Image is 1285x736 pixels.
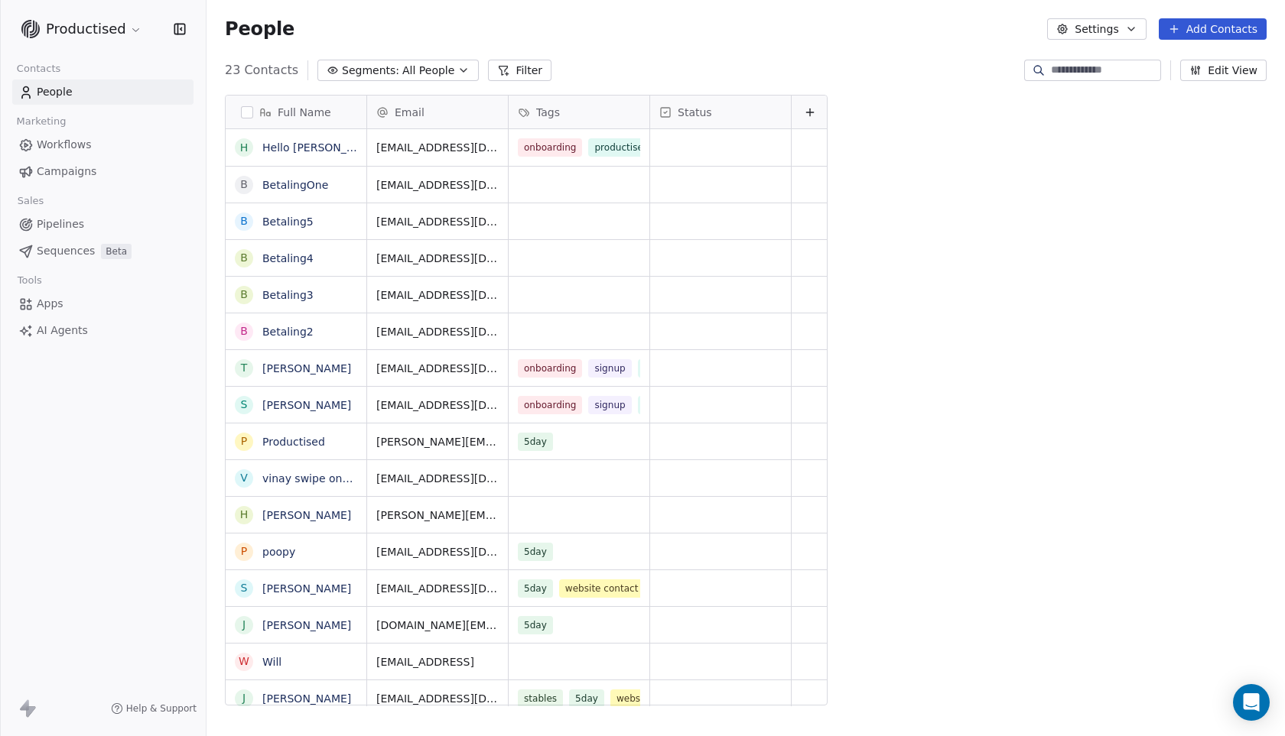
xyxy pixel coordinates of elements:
a: [PERSON_NAME] [262,362,351,374]
button: Edit View [1180,60,1267,81]
span: [EMAIL_ADDRESS][DOMAIN_NAME] [376,324,499,339]
span: signup [588,396,631,414]
a: Productised [262,436,325,448]
span: [EMAIL_ADDRESS][DOMAIN_NAME] [376,214,499,229]
a: Pipelines [12,212,194,237]
span: 5day [518,433,553,451]
a: Help & Support [111,702,197,715]
div: B [240,287,248,303]
span: Campaigns [37,164,96,180]
div: B [240,323,248,339]
a: AI Agents [12,318,194,343]
span: website contact us optin [559,579,682,598]
a: vinay swipe one dev [262,472,372,485]
div: Open Intercom Messenger [1233,684,1270,721]
button: Add Contacts [1159,18,1267,40]
span: [EMAIL_ADDRESS][DOMAIN_NAME] [376,251,499,266]
div: B [240,250,248,266]
span: website contact us optin [610,689,733,708]
span: People [225,18,294,41]
span: Pipelines [37,216,84,232]
a: [PERSON_NAME] [262,582,351,595]
a: Apps [12,291,194,316]
span: [PERSON_NAME][EMAIL_ADDRESS] [376,434,499,449]
a: Betaling4 [262,252,314,264]
span: [EMAIL_ADDRESS][DOMAIN_NAME] [376,691,499,706]
span: 23 Contacts [225,61,298,79]
a: Betaling3 [262,289,314,301]
div: B [240,177,248,193]
img: Logo%20(1).svg [21,20,40,38]
div: H [240,507,249,523]
span: AI Agents [37,323,88,339]
a: Hello [PERSON_NAME] [262,141,382,154]
span: Contacts [10,57,67,80]
div: B [240,213,248,229]
span: onboarding [518,138,582,157]
span: [EMAIL_ADDRESS][DOMAIN_NAME] [376,471,499,486]
div: v [240,470,248,486]
span: onboarding [518,359,582,378]
span: 5day [569,689,604,708]
span: stables [518,689,563,708]
span: [EMAIL_ADDRESS][DOMAIN_NAME] [376,140,499,155]
span: productised [588,138,655,157]
span: signup [588,359,631,378]
span: [EMAIL_ADDRESS][DOMAIN_NAME] [376,177,499,193]
span: Full Name [278,105,331,120]
span: register [638,396,686,414]
span: [EMAIL_ADDRESS][DOMAIN_NAME] [376,361,499,376]
span: Sales [11,190,50,212]
div: j [242,617,246,633]
a: poopy [262,546,295,558]
span: Status [678,105,712,120]
a: Betaling5 [262,216,314,228]
div: s [241,580,248,596]
div: p [241,543,247,559]
span: Workflows [37,137,92,153]
span: Apps [37,296,63,312]
span: Email [395,105,425,120]
a: People [12,79,194,105]
a: [PERSON_NAME] [262,509,351,521]
span: Productised [46,19,126,39]
a: BetalingOne [262,179,328,191]
span: Tags [536,105,560,120]
button: Productised [18,16,145,42]
div: grid [226,129,367,706]
a: [PERSON_NAME] [262,692,351,705]
span: Tools [11,269,48,292]
span: Sequences [37,243,95,259]
span: Segments: [342,63,399,79]
div: Status [650,96,791,128]
div: grid [367,129,828,706]
div: S [241,397,248,413]
div: j [242,690,246,706]
div: T [241,360,248,376]
a: Campaigns [12,159,194,184]
a: [PERSON_NAME] [262,399,351,411]
span: [EMAIL_ADDRESS][DOMAIN_NAME] [376,581,499,596]
span: All People [402,63,454,79]
div: W [239,653,249,670]
span: Marketing [10,110,73,133]
a: SequencesBeta [12,238,194,264]
button: Settings [1047,18,1146,40]
span: [EMAIL_ADDRESS][DOMAIN_NAME] [376,544,499,559]
div: P [241,433,247,449]
div: Tags [509,96,649,128]
button: Filter [488,60,551,81]
span: [EMAIL_ADDRESS][DOMAIN_NAME] [376,397,499,413]
span: [EMAIL_ADDRESS][DOMAIN_NAME] [376,287,499,303]
span: Beta [101,244,132,259]
span: Help & Support [126,702,197,715]
span: [PERSON_NAME][EMAIL_ADDRESS][DOMAIN_NAME] [376,507,499,523]
div: Email [367,96,508,128]
span: People [37,84,73,100]
span: [DOMAIN_NAME][EMAIL_ADDRESS][DOMAIN_NAME] [376,618,499,633]
a: Workflows [12,132,194,157]
span: [EMAIL_ADDRESS] [376,654,499,670]
div: Full Name [226,96,366,128]
span: 5day [518,543,553,561]
a: Betaling2 [262,326,314,338]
